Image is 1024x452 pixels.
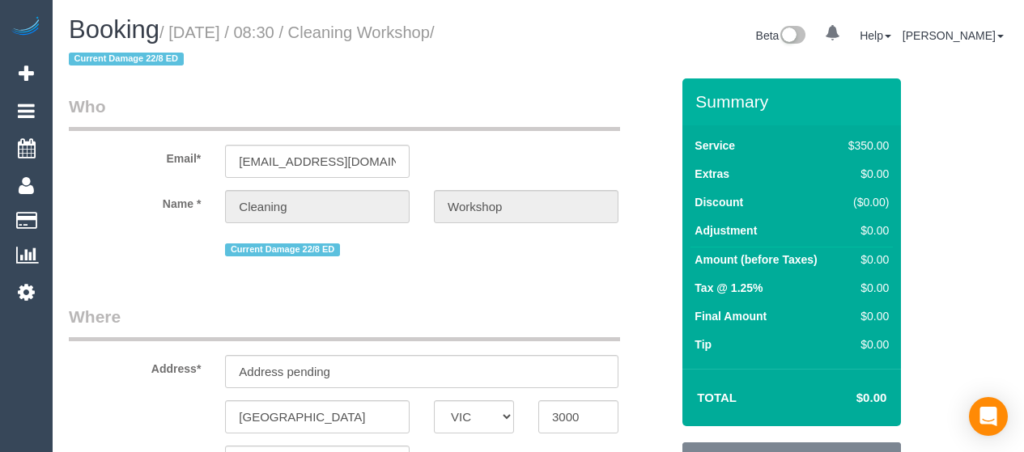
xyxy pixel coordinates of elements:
div: Open Intercom Messenger [969,397,1008,436]
div: $0.00 [842,336,889,353]
a: Beta [756,29,806,42]
h4: $0.00 [808,391,886,405]
label: Final Amount [695,308,767,324]
div: $0.00 [842,280,889,296]
input: Email* [225,145,410,178]
label: Amount (before Taxes) [695,251,817,268]
div: $350.00 [842,137,889,154]
a: Help [860,29,891,42]
span: Current Damage 22/8 ED [225,243,340,256]
span: Booking [69,15,159,44]
label: Address* [57,355,213,377]
label: Tip [695,336,712,353]
label: Tax @ 1.25% [695,280,763,296]
div: $0.00 [842,166,889,182]
legend: Who [69,95,620,131]
img: Automaid Logo [10,16,42,39]
h3: Summary [695,92,893,111]
a: [PERSON_NAME] [903,29,1004,42]
label: Service [695,137,735,154]
input: First Name* [225,190,410,223]
div: ($0.00) [842,194,889,210]
strong: Total [697,391,737,404]
label: Adjustment [695,222,757,239]
input: Post Code* [538,400,618,433]
img: New interface [779,26,805,47]
label: Discount [695,194,743,210]
div: $0.00 [842,251,889,268]
div: $0.00 [842,308,889,324]
div: $0.00 [842,222,889,239]
small: / [DATE] / 08:30 / Cleaning Workshop [69,23,435,69]
span: / [69,23,435,69]
label: Email* [57,145,213,167]
legend: Where [69,305,620,341]
label: Extras [695,166,729,182]
input: Suburb* [225,400,410,433]
label: Name * [57,190,213,212]
input: Last Name* [434,190,618,223]
span: Current Damage 22/8 ED [69,53,184,65]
